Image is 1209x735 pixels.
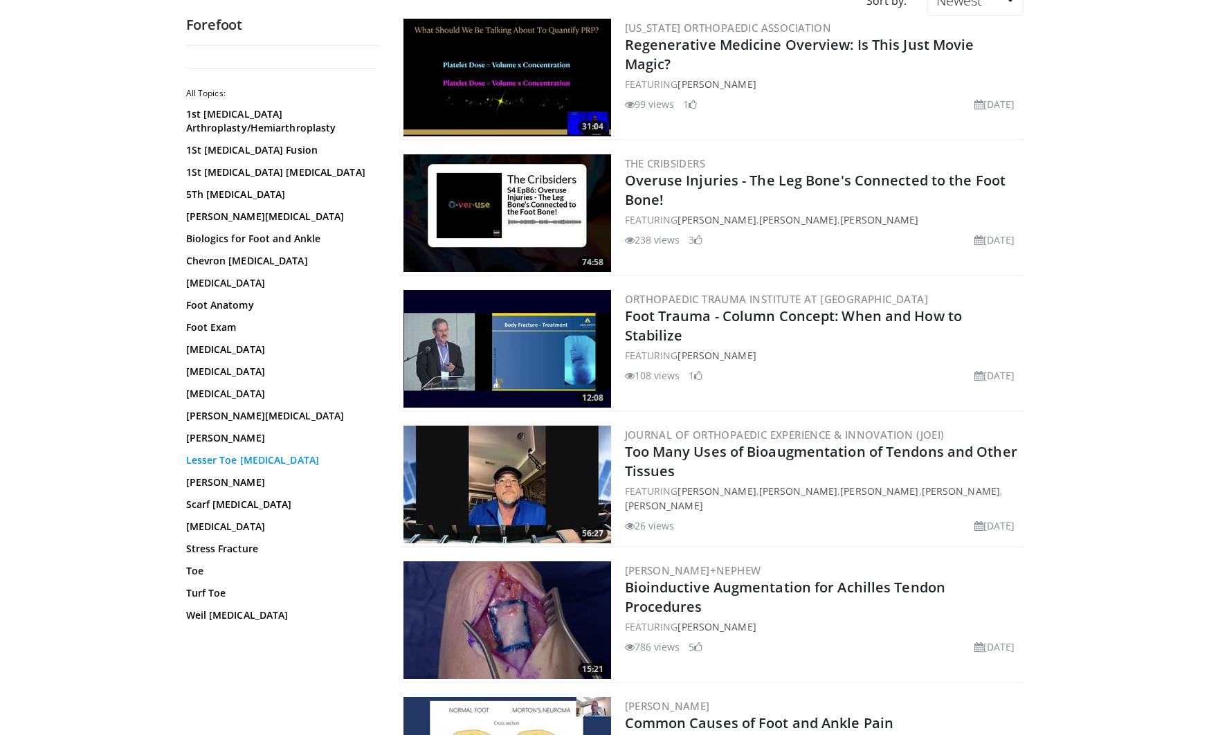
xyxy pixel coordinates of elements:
[578,663,608,675] span: 15:21
[625,171,1006,209] a: Overuse Injuries - The Leg Bone's Connected to the Foot Bone!
[840,213,918,226] a: [PERSON_NAME]
[186,276,373,290] a: [MEDICAL_DATA]
[186,343,373,356] a: [MEDICAL_DATA]
[678,620,756,633] a: [PERSON_NAME]
[625,97,675,111] li: 99 views
[186,520,373,534] a: [MEDICAL_DATA]
[974,233,1015,247] li: [DATE]
[186,143,373,157] a: 1St [MEDICAL_DATA] Fusion
[922,484,1000,498] a: [PERSON_NAME]
[186,210,373,224] a: [PERSON_NAME][MEDICAL_DATA]
[186,16,380,34] h2: Forefoot
[186,431,373,445] a: [PERSON_NAME]
[625,156,706,170] a: The Cribsiders
[625,499,703,512] a: [PERSON_NAME]
[186,232,373,246] a: Biologics for Foot and Ankle
[759,213,837,226] a: [PERSON_NAME]
[974,518,1015,533] li: [DATE]
[186,107,373,135] a: 1st [MEDICAL_DATA] Arthroplasty/Hemiarthroplasty
[974,368,1015,383] li: [DATE]
[186,409,373,423] a: [PERSON_NAME][MEDICAL_DATA]
[625,619,1021,634] div: FEATURING
[678,213,756,226] a: [PERSON_NAME]
[678,78,756,91] a: [PERSON_NAME]
[840,484,918,498] a: [PERSON_NAME]
[186,298,373,312] a: Foot Anatomy
[186,564,373,578] a: Toe
[578,527,608,540] span: 56:27
[403,154,611,272] img: a4113bc0-23b9-4e77-92cc-aeaa28703afd.300x170_q85_crop-smart_upscale.jpg
[186,165,373,179] a: 1St [MEDICAL_DATA] [MEDICAL_DATA]
[625,307,963,345] a: Foot Trauma - Column Concept: When and How to Stabilize
[186,88,376,99] h2: All Topics:
[625,563,761,577] a: [PERSON_NAME]+Nephew
[625,348,1021,363] div: FEATURING
[689,639,702,654] li: 5
[186,498,373,511] a: Scarf [MEDICAL_DATA]
[625,35,974,73] a: Regenerative Medicine Overview: Is This Just Movie Magic?
[683,97,697,111] li: 1
[689,233,702,247] li: 3
[625,442,1017,480] a: Too Many Uses of Bioaugmentation of Tendons and Other Tissues
[403,426,611,543] a: 56:27
[186,254,373,268] a: Chevron [MEDICAL_DATA]
[974,639,1015,654] li: [DATE]
[186,475,373,489] a: [PERSON_NAME]
[186,453,373,467] a: Lesser Toe [MEDICAL_DATA]
[759,484,837,498] a: [PERSON_NAME]
[186,387,373,401] a: [MEDICAL_DATA]
[625,699,710,713] a: [PERSON_NAME]
[625,292,929,306] a: Orthopaedic Trauma Institute at [GEOGRAPHIC_DATA]
[403,561,611,679] a: 15:21
[625,212,1021,227] div: FEATURING , ,
[578,392,608,404] span: 12:08
[186,586,373,600] a: Turf Toe
[186,542,373,556] a: Stress Fracture
[403,19,611,136] a: 31:04
[625,714,894,732] a: Common Causes of Foot and Ankle Pain
[403,426,611,543] img: 35007cce-4d13-49b3-9500-88e298836dcb.300x170_q85_crop-smart_upscale.jpg
[625,578,946,616] a: Bioinductive Augmentation for Achilles Tendon Procedures
[403,290,611,408] a: 12:08
[678,484,756,498] a: [PERSON_NAME]
[625,639,680,654] li: 786 views
[186,365,373,379] a: [MEDICAL_DATA]
[689,368,702,383] li: 1
[578,120,608,133] span: 31:04
[625,518,675,533] li: 26 views
[186,188,373,201] a: 5Th [MEDICAL_DATA]
[678,349,756,362] a: [PERSON_NAME]
[625,21,832,35] a: [US_STATE] Orthopaedic Association
[186,608,373,622] a: Weil [MEDICAL_DATA]
[578,256,608,269] span: 74:58
[625,233,680,247] li: 238 views
[625,77,1021,91] div: FEATURING
[186,320,373,334] a: Foot Exam
[403,154,611,272] a: 74:58
[625,428,945,442] a: Journal of Orthopaedic Experience & Innovation (JOEI)
[403,19,611,136] img: c8aa0454-f2f7-4c12-9977-b870acb87f0a.300x170_q85_crop-smart_upscale.jpg
[625,484,1021,513] div: FEATURING , , , ,
[974,97,1015,111] li: [DATE]
[625,368,680,383] li: 108 views
[403,290,611,408] img: 46d06173-cd18-422c-a84f-522e98266e09.300x170_q85_crop-smart_upscale.jpg
[403,561,611,679] img: b4be2b94-9e72-4ff9-8444-77bc87440b2f.300x170_q85_crop-smart_upscale.jpg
